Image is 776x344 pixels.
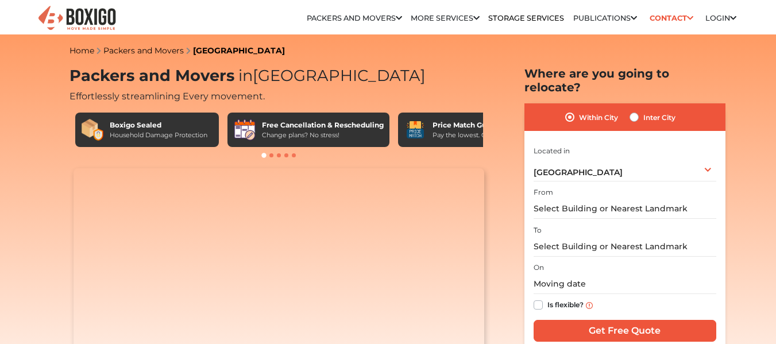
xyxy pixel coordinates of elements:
a: Contact [646,9,697,27]
img: Boxigo Sealed [81,118,104,141]
div: Boxigo Sealed [110,120,207,130]
h1: Packers and Movers [70,67,489,86]
div: Change plans? No stress! [262,130,384,140]
div: Free Cancellation & Rescheduling [262,120,384,130]
input: Get Free Quote [534,320,716,342]
h2: Where are you going to relocate? [524,67,725,94]
img: Free Cancellation & Rescheduling [233,118,256,141]
label: Is flexible? [547,298,584,310]
img: Boxigo [37,5,117,33]
span: [GEOGRAPHIC_DATA] [234,66,426,85]
a: Home [70,45,94,56]
a: Publications [573,14,637,22]
label: Within City [579,110,618,124]
a: Packers and Movers [307,14,402,22]
a: Login [705,14,736,22]
img: info [586,302,593,309]
input: Select Building or Nearest Landmark [534,199,716,219]
input: Moving date [534,274,716,294]
a: Storage Services [488,14,564,22]
label: On [534,262,544,273]
input: Select Building or Nearest Landmark [534,237,716,257]
label: To [534,225,542,235]
span: [GEOGRAPHIC_DATA] [534,167,623,177]
div: Price Match Guarantee [433,120,520,130]
div: Pay the lowest. Guaranteed! [433,130,520,140]
img: Price Match Guarantee [404,118,427,141]
label: Inter City [643,110,675,124]
a: [GEOGRAPHIC_DATA] [193,45,285,56]
span: in [238,66,253,85]
label: From [534,187,553,198]
label: Located in [534,146,570,156]
a: More services [411,14,480,22]
a: Packers and Movers [103,45,184,56]
span: Effortlessly streamlining Every movement. [70,91,265,102]
div: Household Damage Protection [110,130,207,140]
